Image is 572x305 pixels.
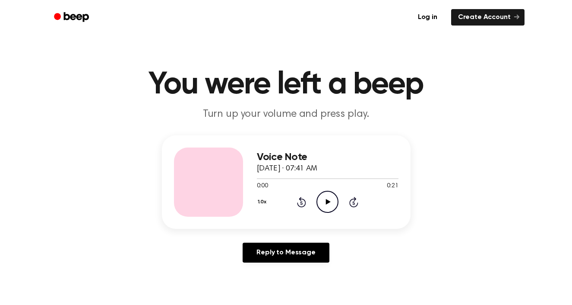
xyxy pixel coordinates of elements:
span: 0:21 [387,182,398,191]
a: Beep [48,9,97,26]
a: Reply to Message [243,243,329,263]
h1: You were left a beep [65,69,507,100]
span: [DATE] · 07:41 AM [257,165,317,173]
p: Turn up your volume and press play. [120,107,452,122]
span: 0:00 [257,182,268,191]
button: 1.0x [257,195,270,209]
a: Create Account [451,9,525,26]
h3: Voice Note [257,151,398,163]
a: Log in [409,7,446,27]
